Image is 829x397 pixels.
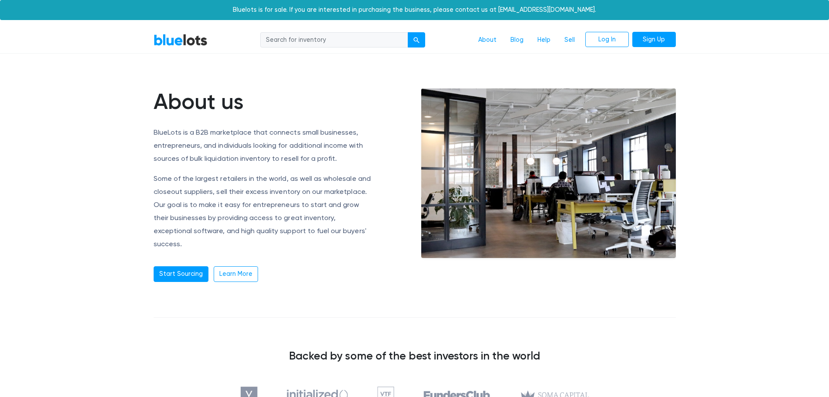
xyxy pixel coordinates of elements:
[154,266,208,282] a: Start Sourcing
[585,32,629,48] a: Log In
[632,32,676,48] a: Sign Up
[154,126,373,165] p: BlueLots is a B2B marketplace that connects small businesses, entrepreneurs, and individuals look...
[557,32,582,48] a: Sell
[503,32,530,48] a: Blog
[154,172,373,251] p: Some of the largest retailers in the world, as well as wholesale and closeout suppliers, sell the...
[154,88,373,115] h1: About us
[154,349,676,362] h3: Backed by some of the best investors in the world
[214,266,258,282] a: Learn More
[260,32,408,48] input: Search for inventory
[530,32,557,48] a: Help
[154,34,208,46] a: BlueLots
[471,32,503,48] a: About
[421,88,676,258] img: office-e6e871ac0602a9b363ffc73e1d17013cb30894adc08fbdb38787864bb9a1d2fe.jpg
